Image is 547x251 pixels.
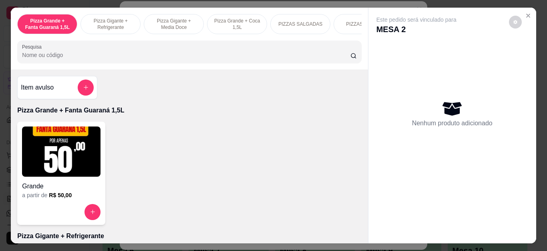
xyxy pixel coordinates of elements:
[376,24,457,35] p: MESA 2
[22,182,101,191] h4: Grande
[17,231,361,241] p: Pizza Gigante + Refrigerante
[21,83,54,92] h4: Item avulso
[49,191,72,199] h6: R$ 50,00
[522,9,535,22] button: Close
[78,80,94,96] button: add-separate-item
[509,16,522,29] button: decrease-product-quantity
[22,43,44,50] label: Pesquisa
[346,21,381,27] p: PIZZAS DOCES
[22,127,101,177] img: product-image
[84,204,101,220] button: increase-product-quantity
[151,18,197,31] p: Pizza Gigante + Media Doce
[214,18,260,31] p: Pizza Grande + Coca 1,5L
[87,18,134,31] p: Pizza Gigante + Refrigerante
[22,191,101,199] div: a partir de
[412,118,493,128] p: Nenhum produto adicionado
[376,16,457,24] p: Este pedido será vinculado para
[278,21,322,27] p: PIZZAS SALGADAS
[24,18,70,31] p: Pizza Grande + Fanta Guaraná 1,5L
[22,51,350,59] input: Pesquisa
[17,106,361,115] p: Pizza Grande + Fanta Guaraná 1,5L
